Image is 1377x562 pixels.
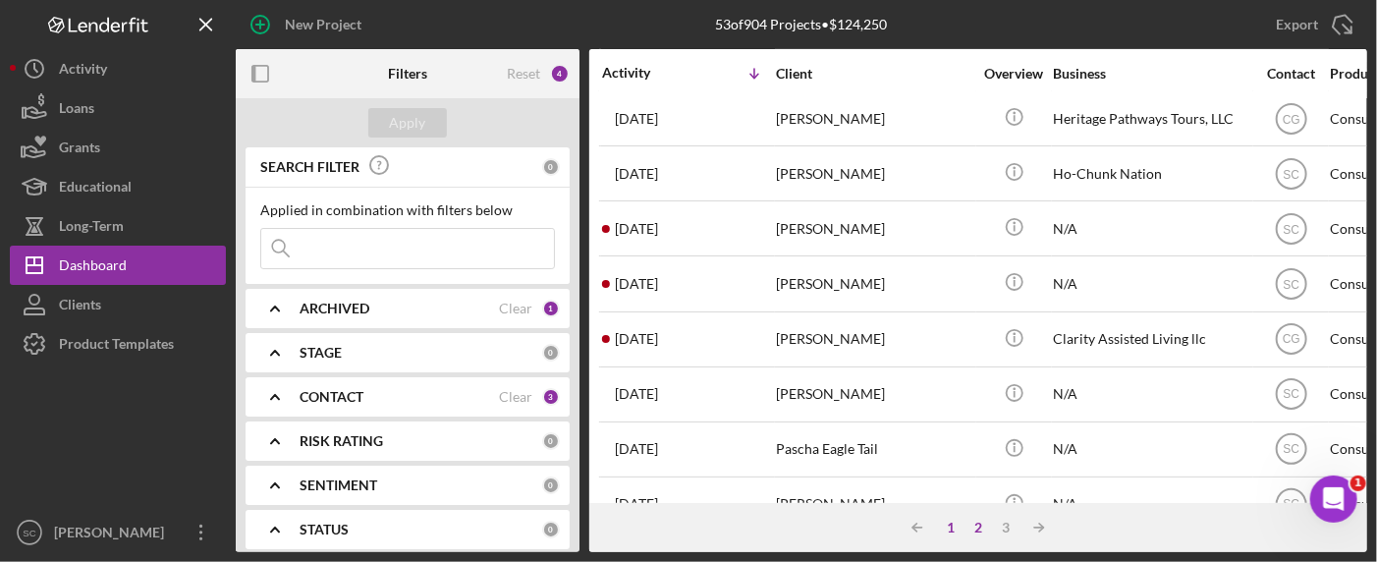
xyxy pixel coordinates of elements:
button: SC[PERSON_NAME] [10,513,226,552]
div: Educational [59,167,132,211]
text: CG [1283,112,1300,126]
button: Export [1256,5,1367,44]
div: Heritage Pathways Tours, LLC [1053,92,1249,144]
b: ARCHIVED [300,301,369,316]
div: Loans [59,88,94,133]
b: STAGE [300,345,342,361]
div: 1 [542,300,560,317]
div: Clear [499,389,532,405]
b: RISK RATING [300,433,383,449]
div: Dashboard [59,246,127,290]
div: 2 [964,520,992,535]
div: Business [1053,66,1249,82]
button: Long-Term [10,206,226,246]
div: Clarity Assisted Living llc [1053,313,1249,365]
div: N/A [1053,423,1249,476]
div: Applied in combination with filters below [260,202,555,218]
b: SEARCH FILTER [260,159,359,175]
time: 2025-07-31 01:27 [615,111,658,127]
b: SENTIMENT [300,478,377,493]
div: [PERSON_NAME] [776,202,972,254]
div: Long-Term [59,206,124,251]
time: 2025-07-30 19:15 [615,331,658,347]
div: Export [1276,5,1318,44]
button: Apply [368,108,447,138]
div: [PERSON_NAME] [49,513,177,557]
div: Clear [499,301,532,316]
div: New Project [285,5,361,44]
div: Clients [59,285,101,329]
div: 53 of 904 Projects • $124,250 [716,17,888,32]
div: 4 [550,64,570,84]
div: 0 [542,477,560,494]
b: CONTACT [300,389,363,405]
div: Reset [507,66,540,82]
text: SC [1283,167,1299,181]
div: 0 [542,158,560,176]
button: Activity [10,49,226,88]
div: [PERSON_NAME] [776,257,972,309]
time: 2025-07-29 11:40 [615,386,658,402]
button: Grants [10,128,226,167]
div: Overview [977,66,1051,82]
div: 3 [542,388,560,406]
text: SC [1283,443,1299,457]
button: Educational [10,167,226,206]
button: New Project [236,5,381,44]
div: [PERSON_NAME] [776,478,972,531]
button: Loans [10,88,226,128]
text: CG [1283,333,1300,347]
text: SC [1283,222,1299,236]
text: SC [1283,278,1299,292]
div: Product Templates [59,324,174,368]
span: 1 [1350,476,1366,491]
div: N/A [1053,257,1249,309]
div: Client [776,66,972,82]
div: [PERSON_NAME] [776,147,972,199]
div: 0 [542,521,560,538]
time: 2025-07-30 20:51 [615,221,658,237]
div: Activity [59,49,107,93]
div: Grants [59,128,100,172]
div: Pascha Eagle Tail [776,423,972,476]
time: 2025-07-31 01:23 [615,166,658,182]
text: SC [1283,498,1299,512]
div: 0 [542,432,560,450]
div: [PERSON_NAME] [776,92,972,144]
div: 1 [937,520,964,535]
iframe: Intercom live chat [1310,476,1357,523]
div: Apply [390,108,426,138]
button: Dashboard [10,246,226,285]
text: SC [1283,388,1299,402]
div: N/A [1053,202,1249,254]
div: 0 [542,344,560,362]
text: SC [23,528,35,538]
div: [PERSON_NAME] [776,313,972,365]
b: Filters [388,66,427,82]
div: [PERSON_NAME] [776,368,972,421]
div: N/A [1053,368,1249,421]
div: Contact [1254,66,1328,82]
time: 2025-07-28 16:51 [615,496,658,512]
time: 2025-07-30 20:07 [615,276,658,292]
div: 3 [992,520,1019,535]
button: Product Templates [10,324,226,364]
button: Clients [10,285,226,324]
div: Ho-Chunk Nation [1053,147,1249,199]
time: 2025-07-29 03:53 [615,441,658,457]
b: STATUS [300,522,349,537]
div: N/A [1053,478,1249,531]
div: Activity [602,65,688,81]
